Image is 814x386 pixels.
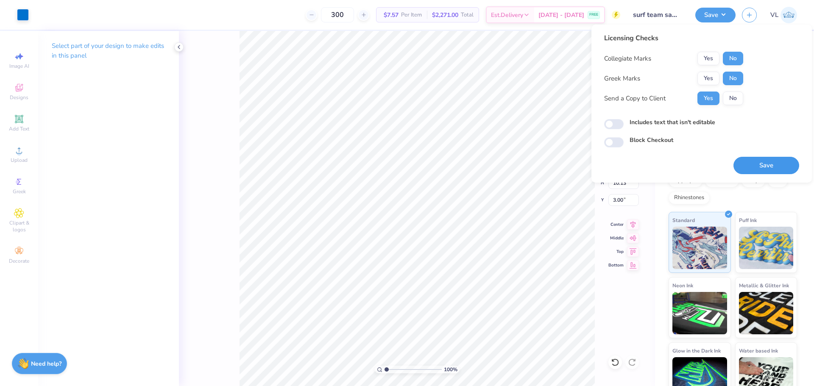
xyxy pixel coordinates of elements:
span: Decorate [9,258,29,264]
strong: Need help? [31,360,61,368]
div: Send a Copy to Client [604,94,666,103]
span: Bottom [608,262,624,268]
span: Center [608,222,624,228]
img: Metallic & Glitter Ink [739,292,794,334]
span: Standard [672,216,695,225]
a: VL [770,7,797,23]
span: Per Item [401,11,422,19]
span: VL [770,10,778,20]
span: Total [461,11,474,19]
span: Greek [13,188,26,195]
span: Image AI [9,63,29,69]
span: Top [608,249,624,255]
div: Rhinestones [669,192,710,204]
div: Greek Marks [604,74,640,83]
span: Clipart & logos [4,219,34,233]
span: 100 % [444,366,457,373]
button: No [723,72,743,85]
input: Untitled Design [627,6,689,23]
span: Glow in the Dark Ink [672,346,721,355]
span: FREE [589,12,598,18]
button: Save [733,157,799,174]
button: Save [695,8,736,22]
label: Block Checkout [630,136,673,144]
span: Designs [10,94,28,101]
span: Middle [608,235,624,241]
button: Yes [697,52,719,65]
img: Puff Ink [739,227,794,269]
span: Water based Ink [739,346,778,355]
img: Neon Ink [672,292,727,334]
span: Add Text [9,125,29,132]
span: Upload [11,157,28,164]
input: – – [321,7,354,22]
button: Yes [697,72,719,85]
div: Collegiate Marks [604,54,651,64]
button: No [723,52,743,65]
div: Licensing Checks [604,33,743,43]
span: Est. Delivery [491,11,523,19]
span: [DATE] - [DATE] [538,11,584,19]
p: Select part of your design to make edits in this panel [52,41,165,61]
span: $7.57 [382,11,399,19]
span: Neon Ink [672,281,693,290]
span: Puff Ink [739,216,757,225]
label: Includes text that isn't editable [630,118,715,127]
span: $2,271.00 [432,11,458,19]
button: Yes [697,92,719,105]
button: No [723,92,743,105]
span: Metallic & Glitter Ink [739,281,789,290]
img: Vincent Lloyd Laurel [781,7,797,23]
img: Standard [672,227,727,269]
